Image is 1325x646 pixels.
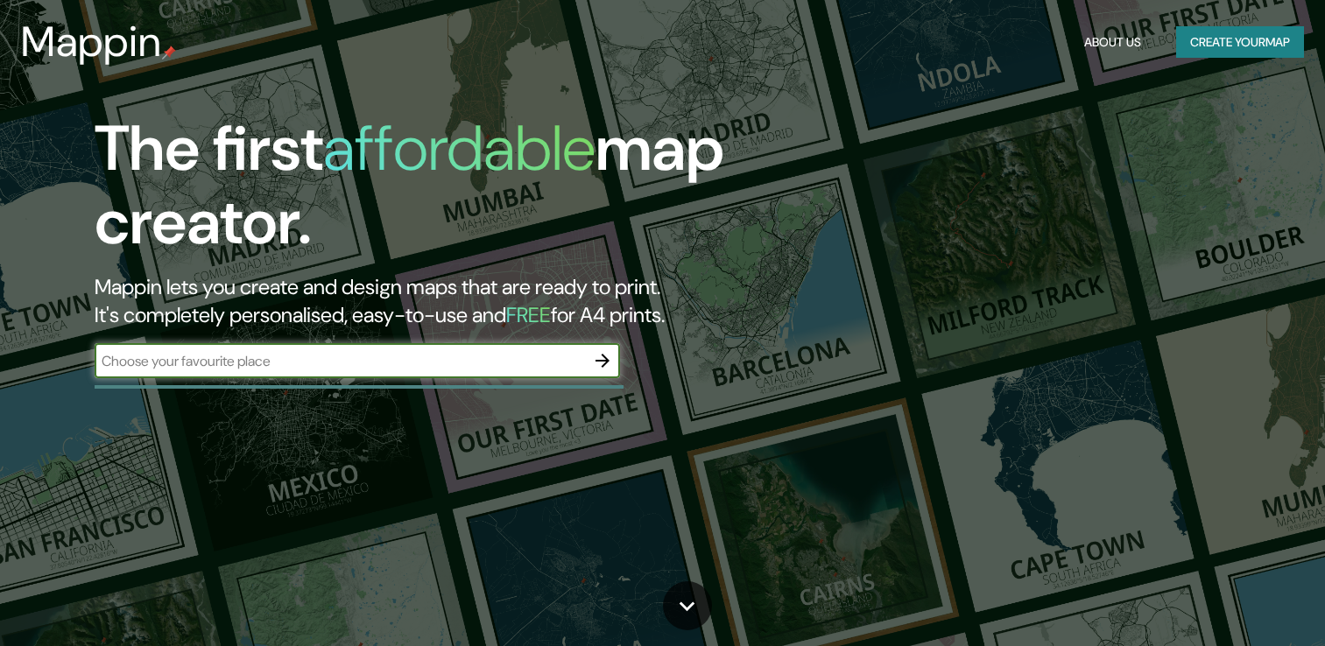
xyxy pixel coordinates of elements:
h2: Mappin lets you create and design maps that are ready to print. It's completely personalised, eas... [95,273,758,329]
h5: FREE [506,301,551,328]
img: mappin-pin [162,46,176,60]
iframe: Help widget launcher [1169,578,1306,627]
h1: The first map creator. [95,112,758,273]
h3: Mappin [21,18,162,67]
input: Choose your favourite place [95,351,585,371]
h1: affordable [323,108,596,189]
button: Create yourmap [1176,26,1304,59]
button: About Us [1077,26,1148,59]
